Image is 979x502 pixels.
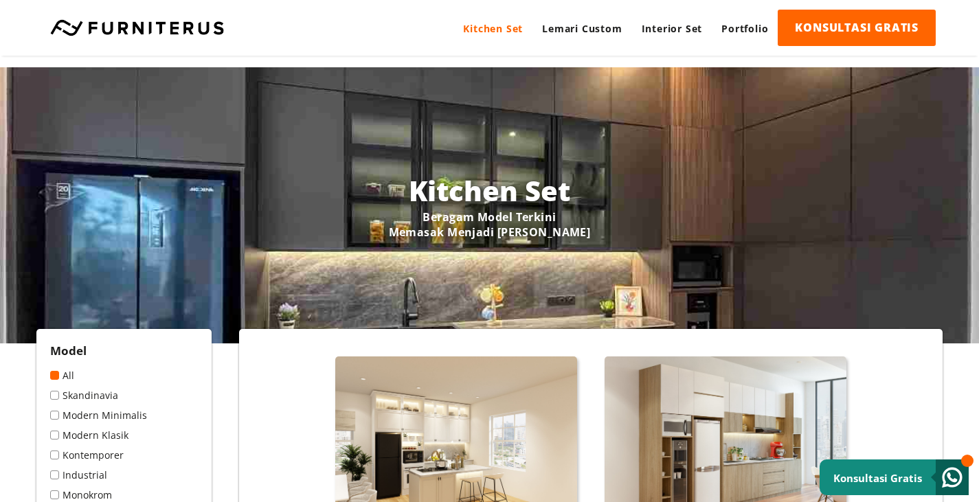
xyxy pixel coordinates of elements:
h1: Kitchen Set [112,172,867,209]
a: Lemari Custom [532,10,631,47]
a: Monokrom [50,488,198,501]
small: Konsultasi Gratis [833,471,922,485]
a: Modern Klasik [50,429,198,442]
a: KONSULTASI GRATIS [778,10,936,46]
a: All [50,369,198,382]
a: Konsultasi Gratis [820,459,969,495]
a: Interior Set [632,10,712,47]
a: Kontemporer [50,448,198,461]
a: Modern Minimalis [50,409,198,422]
p: Beragam Model Terkini Memasak Menjadi [PERSON_NAME] [112,209,867,240]
a: Portfolio [712,10,778,47]
a: Kitchen Set [453,10,532,47]
a: Skandinavia [50,389,198,402]
h2: Model [50,343,198,358]
a: Industrial [50,468,198,481]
